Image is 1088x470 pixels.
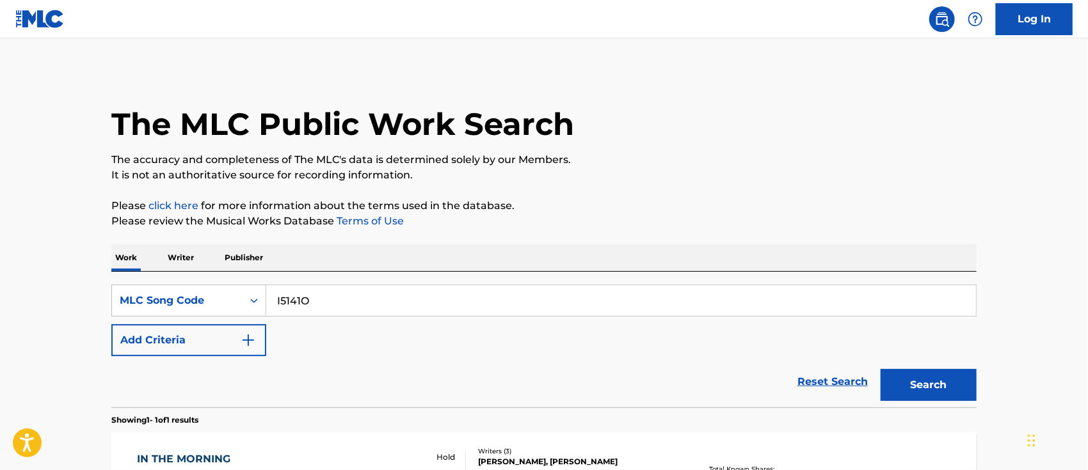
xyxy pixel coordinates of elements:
p: Work [111,244,141,271]
div: Help [963,6,988,32]
div: Writers ( 3 ) [478,446,671,456]
button: Search [881,369,977,401]
h1: The MLC Public Work Search [111,105,574,143]
a: click here [148,200,198,212]
img: MLC Logo [15,10,65,28]
form: Search Form [111,285,977,407]
img: 9d2ae6d4665cec9f34b9.svg [241,333,256,348]
p: The accuracy and completeness of The MLC's data is determined solely by our Members. [111,152,977,168]
a: Reset Search [791,368,874,396]
img: search [934,12,950,27]
p: Publisher [221,244,267,271]
div: MLC Song Code [120,293,235,308]
div: Drag [1028,421,1036,460]
p: Showing 1 - 1 of 1 results [111,414,198,426]
a: Public Search [929,6,955,32]
p: Writer [164,244,198,271]
p: It is not an authoritative source for recording information. [111,168,977,183]
iframe: Chat Widget [1024,409,1088,470]
a: Terms of Use [334,215,404,227]
div: IN THE MORNING [138,451,245,467]
p: Please for more information about the terms used in the database. [111,198,977,214]
a: Log In [996,3,1073,35]
p: Please review the Musical Works Database [111,214,977,229]
img: help [968,12,983,27]
p: Hold [436,451,455,463]
button: Add Criteria [111,324,266,356]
